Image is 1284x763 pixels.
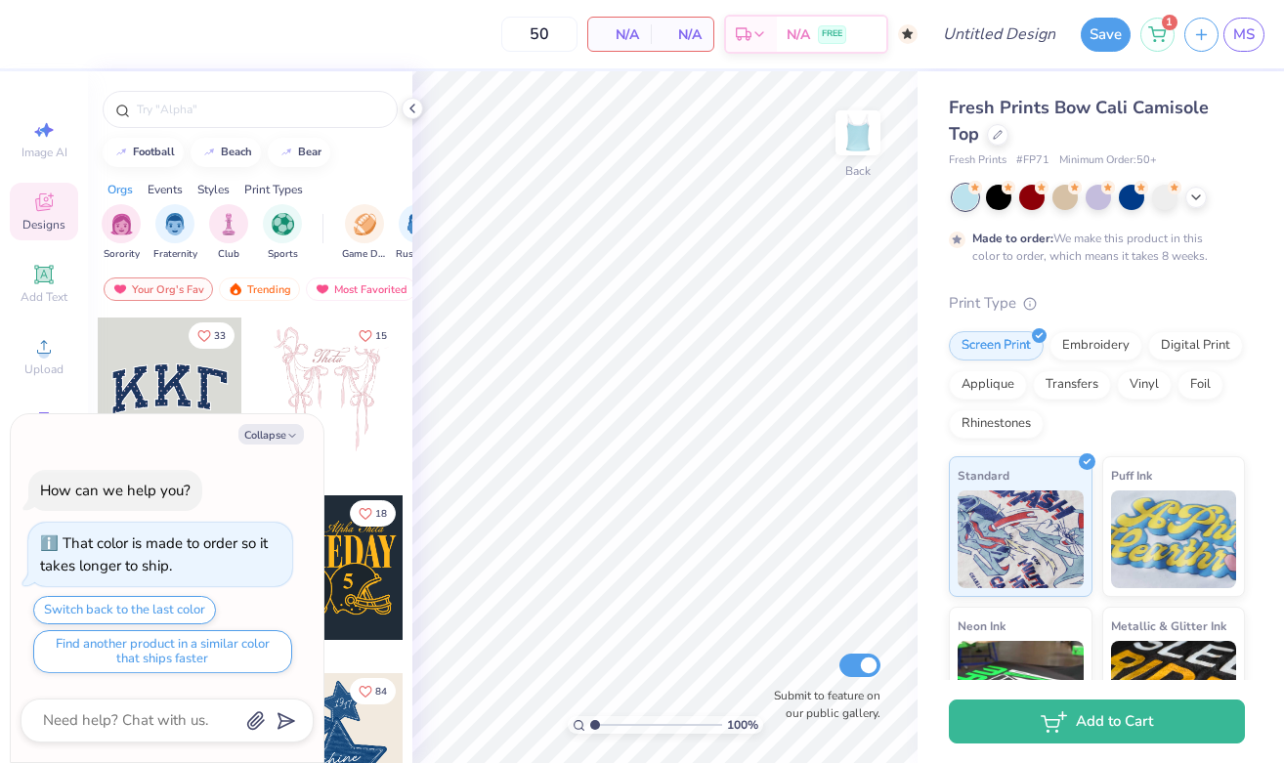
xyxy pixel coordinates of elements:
button: Switch back to the last color [33,596,216,624]
div: filter for Game Day [342,204,387,262]
span: Sports [268,247,298,262]
button: filter button [396,204,441,262]
div: filter for Club [209,204,248,262]
img: trend_line.gif [113,147,129,158]
img: Game Day Image [354,213,376,235]
button: Like [350,322,396,349]
span: 33 [214,331,226,341]
button: Find another product in a similar color that ships faster [33,630,292,673]
button: Like [350,678,396,704]
img: trend_line.gif [201,147,217,158]
img: Rush & Bid Image [407,213,430,235]
span: N/A [600,24,639,45]
img: Neon Ink [958,641,1084,739]
span: Standard [958,465,1009,486]
img: trend_line.gif [278,147,294,158]
span: Rush & Bid [396,247,441,262]
span: 18 [375,509,387,519]
span: Game Day [342,247,387,262]
div: beach [221,147,252,157]
span: 1 [1162,15,1177,30]
div: Events [148,181,183,198]
img: trending.gif [228,282,243,296]
img: Standard [958,490,1084,588]
span: Club [218,247,239,262]
span: Neon Ink [958,615,1006,636]
span: Fresh Prints Bow Cali Camisole Top [949,96,1209,146]
button: Like [189,322,235,349]
span: Upload [24,361,64,377]
button: beach [191,138,261,167]
strong: Made to order: [972,231,1053,246]
span: Metallic & Glitter Ink [1111,615,1226,636]
div: Foil [1177,370,1223,400]
img: Club Image [218,213,239,235]
button: Collapse [238,424,304,445]
div: filter for Rush & Bid [396,204,441,262]
div: How can we help you? [40,481,191,500]
button: filter button [342,204,387,262]
button: Save [1081,18,1131,52]
img: Metallic & Glitter Ink [1111,641,1237,739]
div: filter for Fraternity [153,204,197,262]
button: filter button [263,204,302,262]
button: filter button [209,204,248,262]
button: filter button [102,204,141,262]
img: Puff Ink [1111,490,1237,588]
img: Fraternity Image [164,213,186,235]
div: Most Favorited [306,277,416,301]
div: Rhinestones [949,409,1044,439]
span: N/A [787,24,810,45]
div: football [133,147,175,157]
div: filter for Sorority [102,204,141,262]
button: Like [350,500,396,527]
span: Designs [22,217,65,233]
span: # FP71 [1016,152,1049,169]
div: Print Types [244,181,303,198]
input: Untitled Design [927,15,1071,54]
div: Back [845,162,871,180]
img: most_fav.gif [315,282,330,296]
input: – – [501,17,578,52]
span: Minimum Order: 50 + [1059,152,1157,169]
div: Trending [219,277,300,301]
div: Your Org's Fav [104,277,213,301]
img: Sports Image [272,213,294,235]
div: Orgs [107,181,133,198]
button: Add to Cart [949,699,1245,743]
div: That color is made to order so it takes longer to ship. [40,533,268,575]
span: Fresh Prints [949,152,1006,169]
img: Sorority Image [110,213,133,235]
a: MS [1223,18,1264,52]
span: Add Text [21,289,67,305]
div: Print Type [949,292,1245,315]
span: Fraternity [153,247,197,262]
div: Digital Print [1148,331,1243,360]
input: Try "Alpha" [135,100,385,119]
button: filter button [153,204,197,262]
div: Embroidery [1049,331,1142,360]
div: filter for Sports [263,204,302,262]
span: Image AI [21,145,67,160]
span: MS [1233,23,1255,46]
span: 100 % [727,716,758,734]
img: most_fav.gif [112,282,128,296]
button: football [103,138,184,167]
div: Styles [197,181,230,198]
span: 84 [375,687,387,697]
label: Submit to feature on our public gallery. [763,687,880,722]
div: bear [298,147,321,157]
span: Puff Ink [1111,465,1152,486]
span: Sorority [104,247,140,262]
span: N/A [663,24,702,45]
div: Vinyl [1117,370,1172,400]
button: bear [268,138,330,167]
div: Transfers [1033,370,1111,400]
div: Screen Print [949,331,1044,360]
div: We make this product in this color to order, which means it takes 8 weeks. [972,230,1213,265]
span: 15 [375,331,387,341]
span: FREE [822,27,842,41]
div: Applique [949,370,1027,400]
img: Back [838,113,877,152]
